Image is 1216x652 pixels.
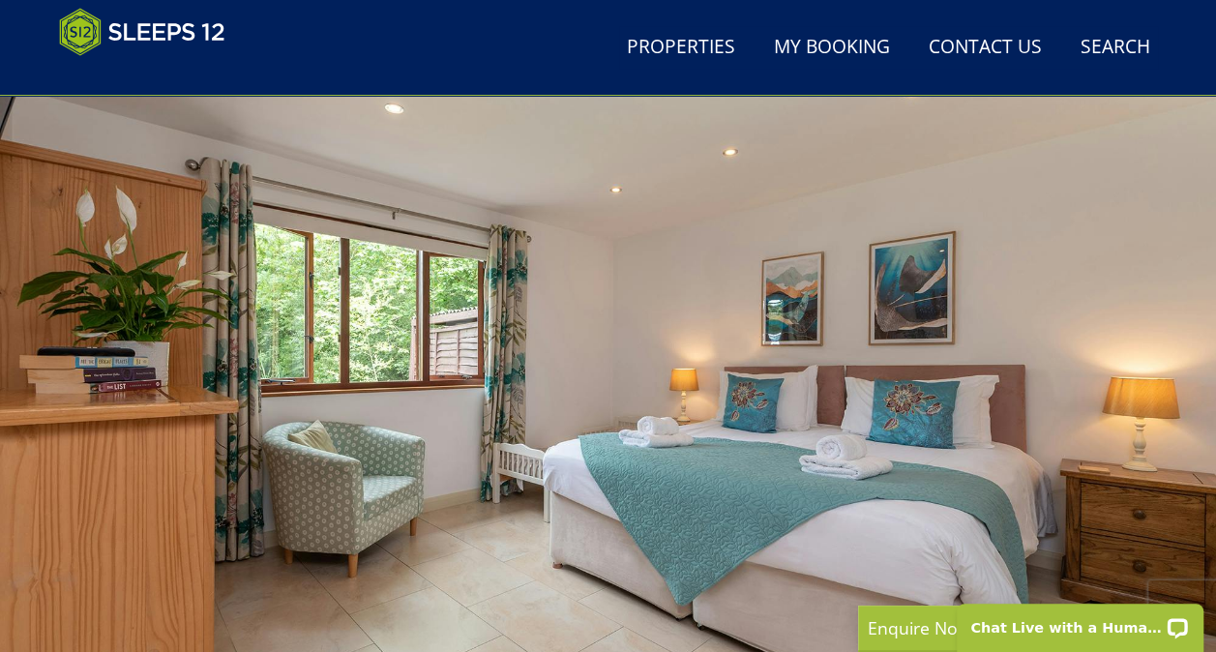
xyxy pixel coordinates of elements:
[49,68,252,84] iframe: Customer reviews powered by Trustpilot
[59,8,225,56] img: Sleeps 12
[944,591,1216,652] iframe: LiveChat chat widget
[766,26,898,70] a: My Booking
[619,26,743,70] a: Properties
[868,615,1158,640] p: Enquire Now
[1073,26,1158,70] a: Search
[921,26,1050,70] a: Contact Us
